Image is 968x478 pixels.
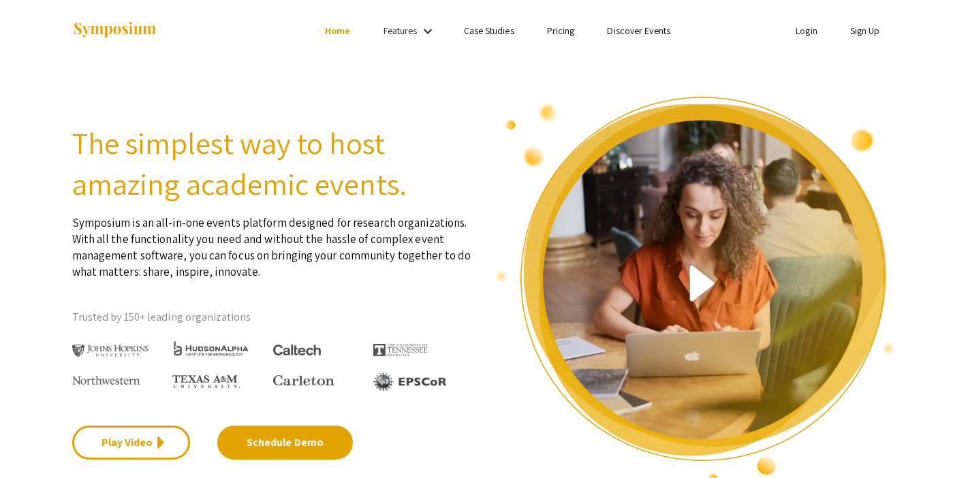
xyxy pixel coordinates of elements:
a: Discover Events [607,25,670,37]
p: Symposium is an all-in-one events platform designed for research organizations. With all the func... [72,204,474,280]
img: Northwestern [72,376,140,384]
a: Schedule Demo [217,426,353,460]
a: Login [796,25,817,37]
img: Caltech [273,345,321,356]
p: Trusted by 150+ leading organizations [72,307,474,328]
img: The University of Tennessee [373,344,428,356]
img: EPSCOR [373,372,448,392]
img: HudsonAlpha [172,340,249,356]
a: Pricing [547,25,575,37]
img: Texas A&M University [172,375,240,389]
a: Features [384,25,418,37]
img: Carleton [273,375,334,386]
iframe: Chat [10,417,58,468]
img: Johns Hopkins University [72,345,149,357]
h2: The simplest way to host amazing academic events. [72,123,474,204]
img: Symposium by ForagerOne [72,21,157,39]
a: Home [325,25,350,37]
a: Play Video [72,426,190,460]
mat-icon: Expand Features list [420,23,436,39]
a: Sign Up [850,25,880,37]
a: Case Studies [464,25,514,37]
